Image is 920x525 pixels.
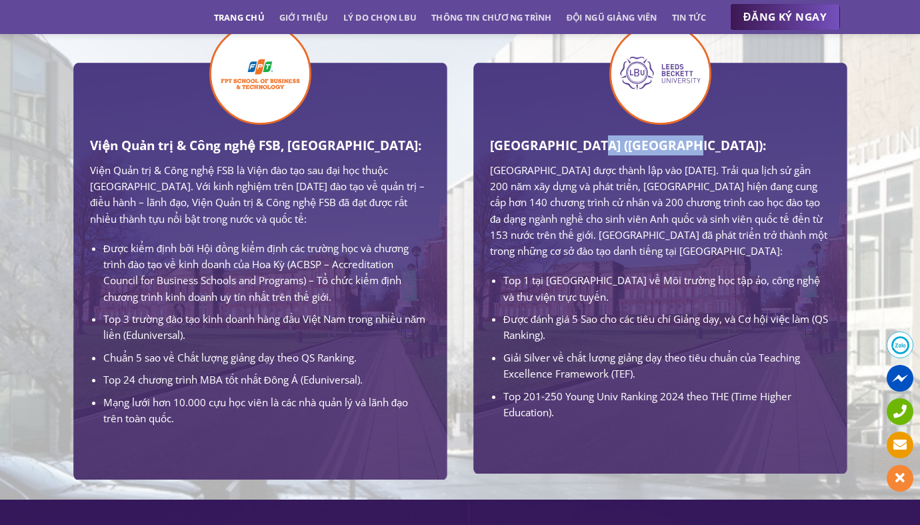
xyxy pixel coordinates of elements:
[503,388,830,421] li: Top 201-250 Young Univ Ranking 2024 theo THE (Time Higher Education).
[214,5,265,29] a: Trang chủ
[103,372,430,388] li: Top 24 chương trình MBA tốt nhất Đông Á (Eduniversal).
[103,240,430,305] li: Được kiểm định bởi Hội đồng kiểm định các trường học và chương trình đào tạo về kinh doanh của Ho...
[490,135,830,155] h3: [GEOGRAPHIC_DATA] ([GEOGRAPHIC_DATA]):
[672,5,707,29] a: Tin tức
[503,272,830,305] li: Top 1 tại [GEOGRAPHIC_DATA] về Môi trường học tập ảo, công nghệ và thư viện trực tuyến.
[730,4,840,31] a: ĐĂNG KÝ NGAY
[503,311,830,344] li: Được đánh giá 5 Sao cho các tiêu chí Giảng dạy, và Cơ hội việc làm (QS Ranking).
[343,5,417,29] a: Lý do chọn LBU
[743,9,827,25] span: ĐĂNG KÝ NGAY
[90,135,430,155] h3: Viện Quản trị & Công nghệ FSB, [GEOGRAPHIC_DATA]:
[103,311,430,344] li: Top 3 trường đào tạo kinh doanh hàng đầu Việt Nam trong nhiều năm liền (Eduniversal).
[503,350,830,382] li: Giải Silver về chất lượng giảng dạy theo tiêu chuẩn của Teaching Excellence Framework (TEF).
[431,5,552,29] a: Thông tin chương trình
[90,162,430,227] p: Viện Quản trị & Công nghệ FSB là Viện đào tạo sau đại học thuộc [GEOGRAPHIC_DATA]. Với kinh nghiệ...
[103,350,430,366] li: Chuẩn 5 sao về Chất lượng giảng dạy theo QS Ranking.
[490,162,830,259] p: [GEOGRAPHIC_DATA] được thành lập vào [DATE]. Trải qua lịch sử gần 200 năm xây dựng và phát triển,...
[567,5,657,29] a: Đội ngũ giảng viên
[279,5,329,29] a: Giới thiệu
[103,394,430,427] li: Mạng lưới hơn 10.000 cựu học viên là các nhà quản lý và lãnh đạo trên toàn quốc.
